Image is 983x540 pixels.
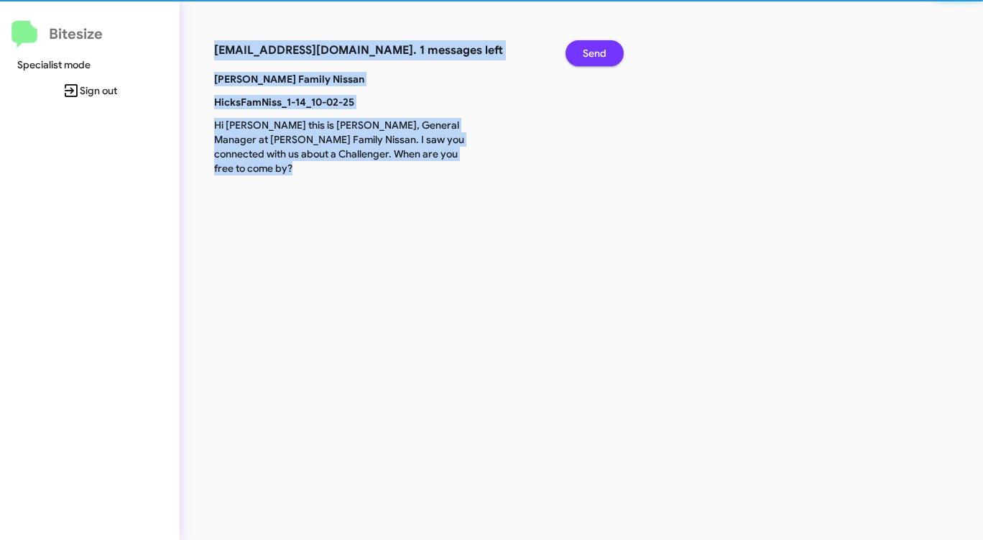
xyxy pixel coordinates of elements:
[214,73,364,86] b: [PERSON_NAME] Family Nissan
[583,40,606,66] span: Send
[11,21,103,48] a: Bitesize
[203,118,484,175] p: Hi [PERSON_NAME] this is [PERSON_NAME], General Manager at [PERSON_NAME] Family Nissan. I saw you...
[214,40,544,60] h3: [EMAIL_ADDRESS][DOMAIN_NAME]. 1 messages left
[214,96,354,109] b: HicksFamNiss_1-14_10-02-25
[566,40,624,66] button: Send
[11,78,168,104] span: Sign out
